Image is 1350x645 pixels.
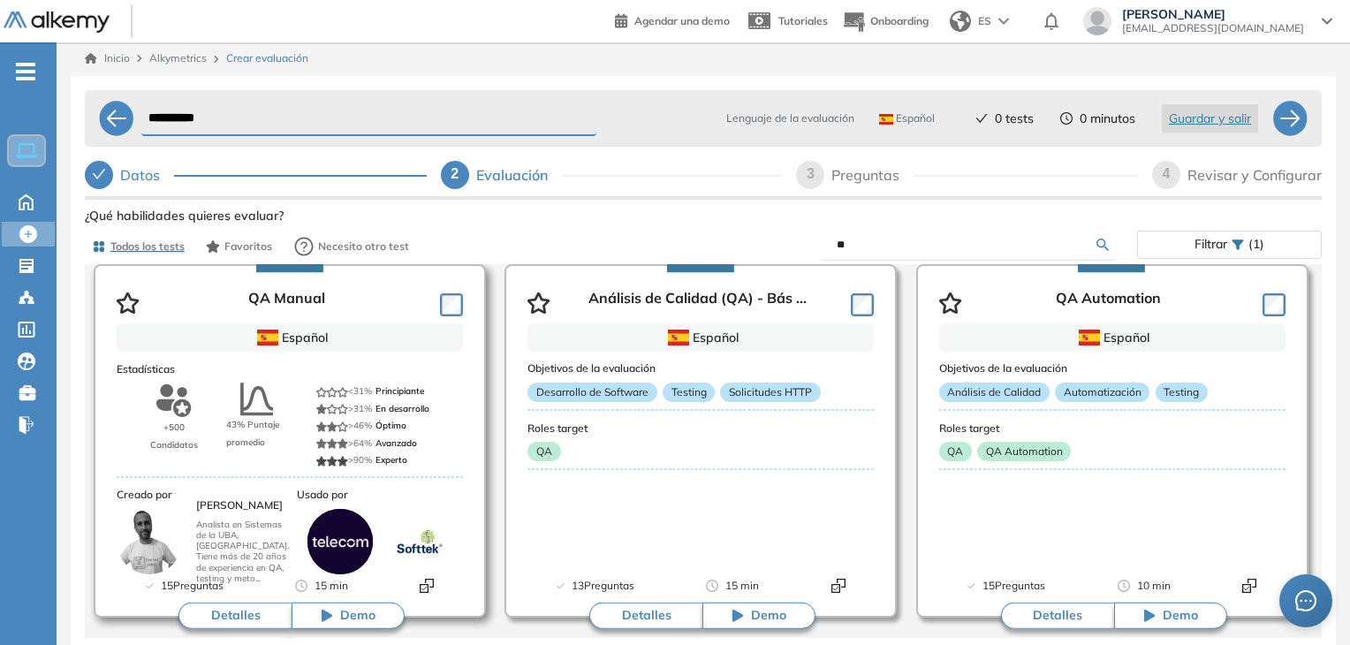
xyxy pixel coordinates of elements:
img: arrow [998,18,1009,25]
span: 2 [451,166,459,181]
h3: Usado por [297,489,463,501]
p: Análisis de Calidad [939,383,1050,402]
p: Automatización [1055,383,1149,402]
img: author-avatar [117,509,182,574]
span: Necesito otro test [318,239,409,254]
span: Alkymetrics [149,51,207,64]
span: 43% Puntaje promedio [226,416,288,451]
button: Onboarding [842,3,929,41]
p: Testing [663,383,715,402]
div: 3Preguntas [796,161,1138,189]
img: ESP [668,330,689,345]
span: 0 tests [995,110,1034,128]
p: QA Automation [977,442,1071,461]
p: QA [939,442,972,461]
div: 4Revisar y Configurar [1152,161,1322,189]
span: Favoritos [224,239,272,254]
span: [PERSON_NAME] [1122,7,1304,21]
span: >64% [348,436,376,448]
p: Analista en Sistemas de la UBA, [GEOGRAPHIC_DATA]. Tiene más de 20 años de experiencia en QA, tes... [196,519,290,583]
span: Guardar y salir [1169,109,1251,128]
button: Necesito otro test [286,229,417,264]
div: Español [590,328,812,347]
h3: Objetivos de la evaluación [939,362,1286,375]
span: Crear evaluación [226,50,308,66]
span: 13 Preguntas [572,577,634,595]
div: Datos [120,161,174,189]
img: Logo [4,11,110,34]
span: Filtrar [1195,231,1227,257]
span: >46% [348,420,376,431]
img: ESP [257,330,278,345]
span: Español [879,111,935,125]
div: Datos [85,161,427,189]
div: 2Evaluación [441,161,783,189]
p: Testing [1156,383,1208,402]
img: ESP [1079,330,1100,345]
div: Español [179,328,401,347]
span: Todos los tests [110,239,185,254]
span: 15 Preguntas [982,577,1045,595]
span: Onboarding [870,14,929,27]
h3: Roles target [939,422,1286,435]
img: Format test logo [420,579,434,593]
span: 15 min [725,577,759,595]
button: Detalles [178,603,292,629]
div: Evaluación [476,161,562,189]
i: - [16,70,35,73]
span: 4 [1163,166,1171,181]
img: ESP [879,114,893,125]
div: Preguntas [831,161,914,189]
p: Solicitudes HTTP [720,383,820,402]
p: QA Automation [1056,290,1161,316]
h3: Roles target [527,422,874,435]
img: Format test logo [831,579,846,593]
span: Tutoriales [778,14,828,27]
span: Lenguaje de la evaluación [726,110,854,126]
p: Candidatos [150,436,198,453]
a: Inicio [85,50,130,66]
img: world [950,11,971,32]
span: check [975,112,988,125]
span: 10 min [1137,577,1171,595]
img: company-logo [387,509,452,574]
h3: Creado por [117,489,290,501]
img: Format test logo [1242,579,1256,593]
span: Demo [1163,607,1198,625]
div: Revisar y Configurar [1187,161,1322,189]
span: Principiante [375,385,424,397]
button: Demo [702,603,815,629]
span: ES [978,13,991,29]
span: >31% [348,402,376,414]
span: ¿Qué habilidades quieres evaluar? [85,207,284,225]
p: QA [527,442,560,461]
span: >90% [348,454,376,466]
span: 15 Preguntas [161,577,224,595]
h3: Objetivos de la evaluación [527,362,874,375]
button: Todos los tests [85,231,192,262]
button: Guardar y salir [1162,104,1258,133]
span: Demo [340,607,375,625]
button: Demo [292,603,405,629]
span: En desarrollo [375,402,429,414]
button: Favoritos [199,231,279,262]
span: Óptimo [375,420,406,431]
span: 15 min [315,577,348,595]
a: Agendar una demo [615,9,730,30]
span: Experto [375,454,407,466]
span: Agendar una demo [634,14,730,27]
p: +500 [163,419,185,436]
span: 3 [807,166,815,181]
span: check [92,167,106,181]
p: QA Manual [248,290,325,316]
span: (1) [1248,231,1264,257]
h3: Estadísticas [117,362,463,375]
span: <31% [348,385,376,397]
span: clock-circle [1060,112,1073,125]
p: Desarrollo de Software [527,383,656,402]
div: Español [1002,328,1224,347]
span: 0 minutos [1080,110,1135,128]
button: Demo [1114,603,1227,629]
img: company-logo [307,509,373,574]
span: Demo [751,607,786,625]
